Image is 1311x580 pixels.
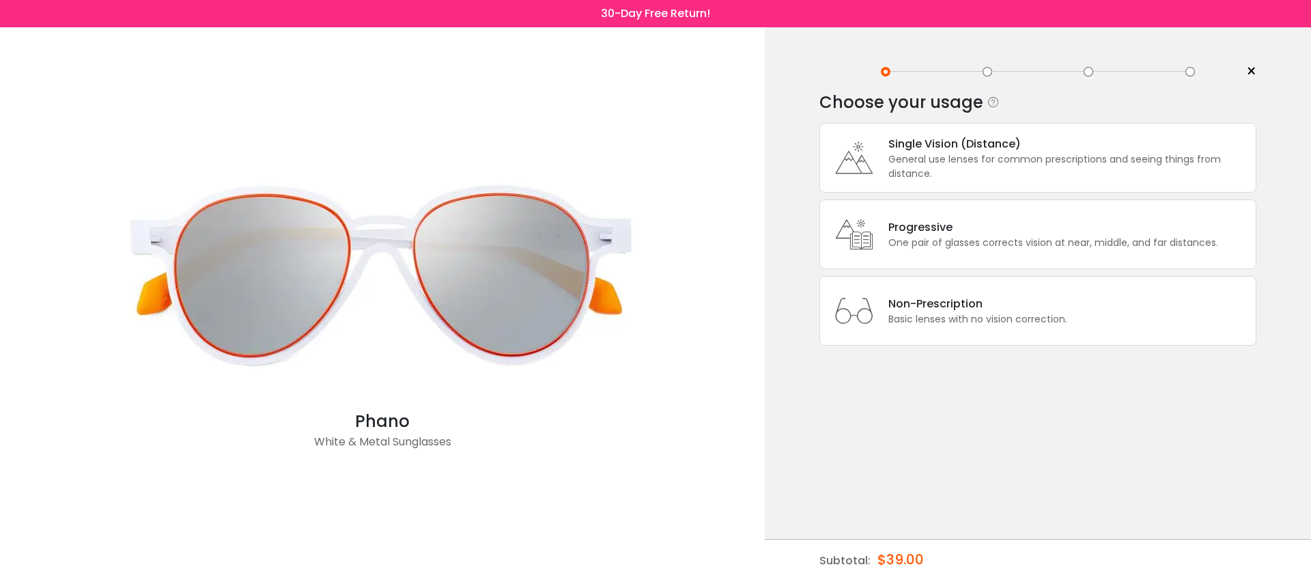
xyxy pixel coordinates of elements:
[877,540,924,579] div: $39.00
[819,89,983,116] div: Choose your usage
[888,295,1067,312] div: Non-Prescription
[888,236,1218,250] div: One pair of glasses corrects vision at near, middle, and far distances.
[888,312,1067,327] div: Basic lenses with no vision correction.
[888,152,1249,181] div: General use lenses for common prescriptions and seeing things from distance.
[109,409,655,434] div: Phano
[1236,61,1256,82] a: ×
[888,219,1218,236] div: Progressive
[109,434,655,461] div: White & Metal Sunglasses
[109,136,655,409] img: White Phano - Metal Sunglasses
[1246,61,1256,82] span: ×
[888,135,1249,152] div: Single Vision (Distance)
